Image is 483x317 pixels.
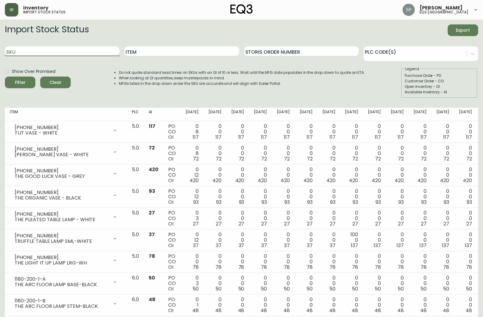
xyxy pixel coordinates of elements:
li: MFGs listed in the drop down under the SKU are accurate and will align with Sales Portal. [119,81,365,86]
div: PO CO [168,275,176,292]
div: PO CO [168,189,176,205]
span: 72 [239,155,244,162]
div: 0 0 [459,275,472,292]
td: 5.0 [127,186,144,208]
span: 420 [349,177,358,184]
div: 0 0 [208,167,222,183]
th: [DATE] [454,108,477,121]
div: 0 0 [391,145,404,162]
div: 0 0 [322,232,336,248]
td: 5.0 [127,164,144,186]
div: 0 0 [254,124,267,140]
div: 0 0 [391,232,404,248]
span: 78 [261,264,267,271]
div: 0 0 [368,232,381,248]
span: 137 [374,242,381,249]
div: [PHONE_NUMBER]TUT VASE - WHITE [10,124,122,137]
div: 0 0 [208,275,222,292]
div: PO CO [168,124,176,140]
span: 27 [193,220,199,227]
div: 0 0 [300,210,313,227]
div: 0 0 [322,145,336,162]
span: 27 [466,220,472,227]
span: 420 [304,177,313,184]
div: [PHONE_NUMBER]THE LIGHT IT UP LAMP LRG-WH [10,254,122,267]
div: [PHONE_NUMBER] [15,125,109,130]
span: 137 [396,242,404,249]
span: 420 [395,177,404,184]
div: Open Inventory - OI [405,84,474,89]
span: 78 [149,253,155,260]
td: 5.0 [127,143,144,164]
div: 0 0 [459,254,472,270]
th: Item [5,108,127,121]
div: 0 0 [345,145,358,162]
div: 0 0 [436,145,449,162]
div: TRUFFLE TABLE LAMP SML-WHITE [15,239,109,244]
div: 0 0 [459,124,472,140]
span: 78 [329,264,336,271]
span: 93 [444,199,449,206]
span: OI [168,285,173,292]
div: 0 0 [345,210,358,227]
div: 0 0 [300,124,313,140]
span: 93 [467,199,472,206]
div: 0 0 [368,167,381,183]
div: 100 0 [345,232,358,248]
div: [PERSON_NAME] VASE - WHITE [15,152,109,157]
span: 37 [216,242,222,249]
th: [DATE] [272,108,295,121]
span: 78 [443,264,449,271]
span: 117 [352,134,358,141]
div: 0 0 [345,167,358,183]
span: OI [168,220,173,227]
div: 0 0 [414,275,427,292]
div: [PHONE_NUMBER]TRUFFLE TABLE LAMP SML-WHITE [10,232,122,245]
div: 0 0 [368,145,381,162]
span: 93 [307,199,313,206]
span: 117 [238,134,244,141]
div: 0 0 [300,145,313,162]
span: 27 [216,220,222,227]
div: 0 0 [322,189,336,205]
div: 0 0 [277,145,290,162]
span: 72 [149,144,155,151]
div: 0 0 [436,189,449,205]
span: 27 [352,220,358,227]
div: 0 0 [277,167,290,183]
div: 0 0 [459,167,472,183]
div: 0 12 [186,232,199,248]
span: OI [168,264,173,271]
span: Export [453,27,473,34]
div: 0 0 [300,167,313,183]
span: 117 [307,134,313,141]
div: PO CO [168,145,176,162]
span: OI [168,134,173,141]
td: 5.0 [127,208,144,229]
div: 0 3 [186,210,199,227]
div: 0 0 [391,189,404,205]
div: 0 0 [322,124,336,140]
div: 1180-200-1-ATHE ARC FLOOR LAMP BASE-BLACK [10,275,122,289]
span: 50 [284,285,290,292]
div: 0 0 [368,210,381,227]
span: 78 [238,264,244,271]
div: 0 0 [254,189,267,205]
div: 0 0 [322,210,336,227]
div: 0 0 [277,124,290,140]
div: 0 0 [414,210,427,227]
div: 0 0 [254,275,267,292]
div: 0 0 [254,167,267,183]
div: 0 0 [208,254,222,270]
span: 117 [421,134,427,141]
div: 0 0 [300,275,313,292]
div: 1180-200-1-A [15,276,109,282]
span: 50 [215,285,222,292]
div: 0 0 [368,124,381,140]
span: 27 [398,220,404,227]
div: 0 0 [368,189,381,205]
span: 93 [149,188,155,195]
div: 0 0 [436,232,449,248]
div: 0 0 [345,254,358,270]
div: [PHONE_NUMBER] [15,190,109,195]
